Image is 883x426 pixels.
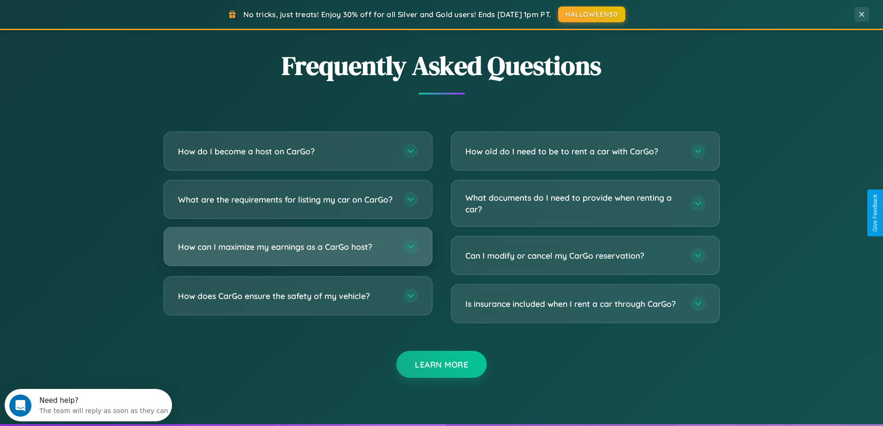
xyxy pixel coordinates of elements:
[9,394,32,417] iframe: Intercom live chat
[396,351,487,378] button: Learn More
[35,8,164,15] div: Need help?
[465,250,681,261] h3: Can I modify or cancel my CarGo reservation?
[178,146,394,157] h3: How do I become a host on CarGo?
[465,146,681,157] h3: How old do I need to be to rent a car with CarGo?
[178,241,394,253] h3: How can I maximize my earnings as a CarGo host?
[243,10,551,19] span: No tricks, just treats! Enjoy 30% off for all Silver and Gold users! Ends [DATE] 1pm PT.
[178,290,394,302] h3: How does CarGo ensure the safety of my vehicle?
[465,192,681,215] h3: What documents do I need to provide when renting a car?
[178,194,394,205] h3: What are the requirements for listing my car on CarGo?
[465,298,681,310] h3: Is insurance included when I rent a car through CarGo?
[35,15,164,25] div: The team will reply as soon as they can
[4,4,172,29] div: Open Intercom Messenger
[558,6,625,22] button: HALLOWEEN30
[5,389,172,421] iframe: Intercom live chat discovery launcher
[164,48,720,83] h2: Frequently Asked Questions
[872,194,878,232] div: Give Feedback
